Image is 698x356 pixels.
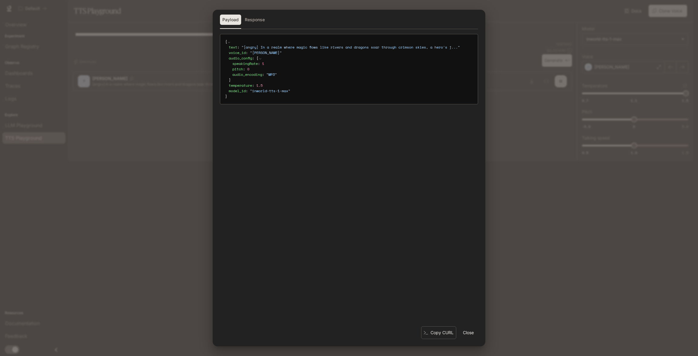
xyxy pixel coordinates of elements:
div: : [229,45,473,50]
span: 1.5 [256,83,263,88]
span: { [225,39,227,44]
div: : [229,88,473,94]
button: Payload [220,15,241,25]
span: " [PERSON_NAME] " [250,50,282,55]
div: : [232,72,473,77]
div: : [229,50,473,55]
span: model_id [229,88,246,93]
button: Close [459,327,478,339]
div: : [232,61,473,66]
span: text [229,45,237,50]
span: " inworld-tts-1-max " [250,88,290,93]
span: audio_config [229,55,252,61]
span: audio_encoding [232,72,262,77]
span: voice_id [229,50,246,55]
span: speakingRate [232,61,258,66]
div: : [232,66,473,72]
span: } [225,94,227,99]
span: temperature [229,83,252,88]
div: : [229,83,473,88]
span: " MP3 " [266,72,277,77]
button: Response [242,15,267,25]
button: Copy CURL [421,326,456,339]
span: { [256,55,258,61]
div: : [229,55,473,83]
span: } [229,77,231,82]
span: " [angry] In a realm where magic flows like rivers and dragons soar through crimson skies, a hero... [241,45,460,50]
span: pitch [232,66,243,72]
span: 1 [262,61,264,66]
span: 0 [247,66,249,72]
